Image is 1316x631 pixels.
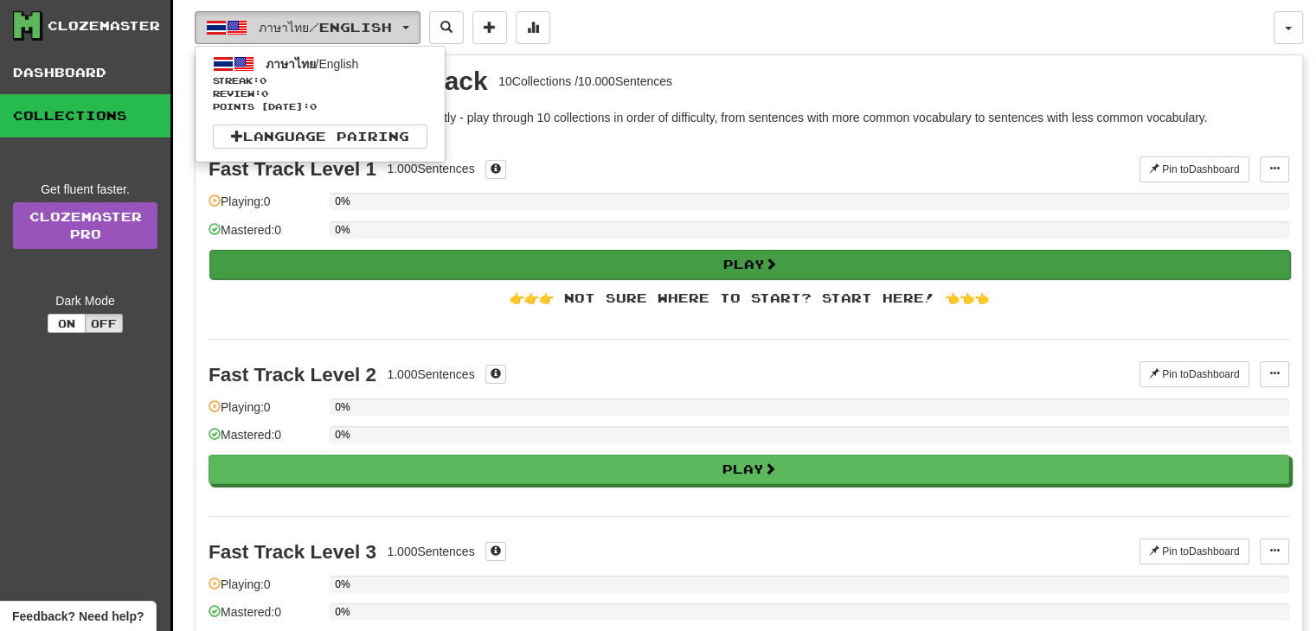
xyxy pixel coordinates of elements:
[472,11,507,44] button: Add sentence to collection
[196,51,445,116] a: ภาษาไทย/EnglishStreak:0 Review:0Points [DATE]:0
[498,73,672,90] div: 10 Collections / 10.000 Sentences
[209,398,321,427] div: Playing: 0
[259,20,392,35] span: ภาษาไทย / English
[254,68,488,94] div: Fluency Fast Track
[516,11,550,44] button: More stats
[213,74,427,87] span: Streak:
[387,366,474,383] div: 1.000 Sentences
[1139,156,1249,182] button: Pin toDashboard
[13,181,157,198] div: Get fluent faster.
[209,221,321,250] div: Mastered: 0
[209,109,1289,126] p: Expand your vocabulary quickly and efficiently - play through 10 collections in order of difficul...
[209,541,376,563] div: Fast Track Level 3
[1139,361,1249,387] button: Pin toDashboard
[213,124,427,149] a: Language Pairing
[213,100,427,113] span: Points [DATE]: 0
[209,250,1290,279] button: Play
[209,290,1289,307] div: 👉👉👉 Not sure where to start? Start here! 👈👈👈
[266,57,316,71] span: ภาษาไทย
[13,292,157,309] div: Dark Mode
[209,455,1289,484] button: Play
[387,543,474,560] div: 1.000 Sentences
[195,11,420,44] button: ภาษาไทย/English
[209,158,376,180] div: Fast Track Level 1
[429,11,464,44] button: Search sentences
[209,193,321,221] div: Playing: 0
[13,202,157,249] a: ClozemasterPro
[266,57,359,71] span: / English
[48,314,86,333] button: On
[48,17,160,35] div: Clozemaster
[260,75,266,86] span: 0
[387,160,474,177] div: 1.000 Sentences
[12,608,144,625] span: Open feedback widget
[1139,539,1249,564] button: Pin toDashboard
[213,87,427,100] span: Review: 0
[209,364,376,386] div: Fast Track Level 2
[209,576,321,604] div: Playing: 0
[85,314,123,333] button: Off
[209,426,321,455] div: Mastered: 0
